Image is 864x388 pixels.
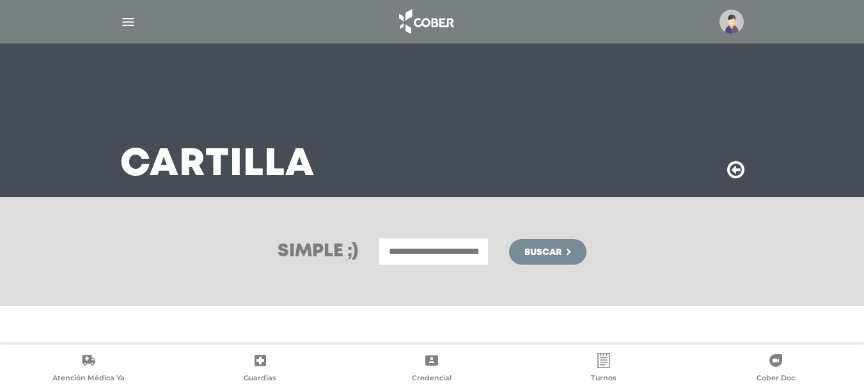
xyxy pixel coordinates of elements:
[509,239,586,265] button: Buscar
[120,14,136,30] img: Cober_menu-lines-white.svg
[412,373,452,385] span: Credencial
[757,373,795,385] span: Cober Doc
[524,248,562,257] span: Buscar
[591,373,617,385] span: Turnos
[175,353,347,385] a: Guardias
[518,353,690,385] a: Turnos
[3,353,175,385] a: Atención Médica Ya
[244,373,276,385] span: Guardias
[346,353,518,385] a: Credencial
[392,6,459,37] img: logo_cober_home-white.png
[689,353,861,385] a: Cober Doc
[278,243,358,261] h3: Simple ;)
[52,373,125,385] span: Atención Médica Ya
[120,148,315,182] h3: Cartilla
[719,10,744,34] img: profile-placeholder.svg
